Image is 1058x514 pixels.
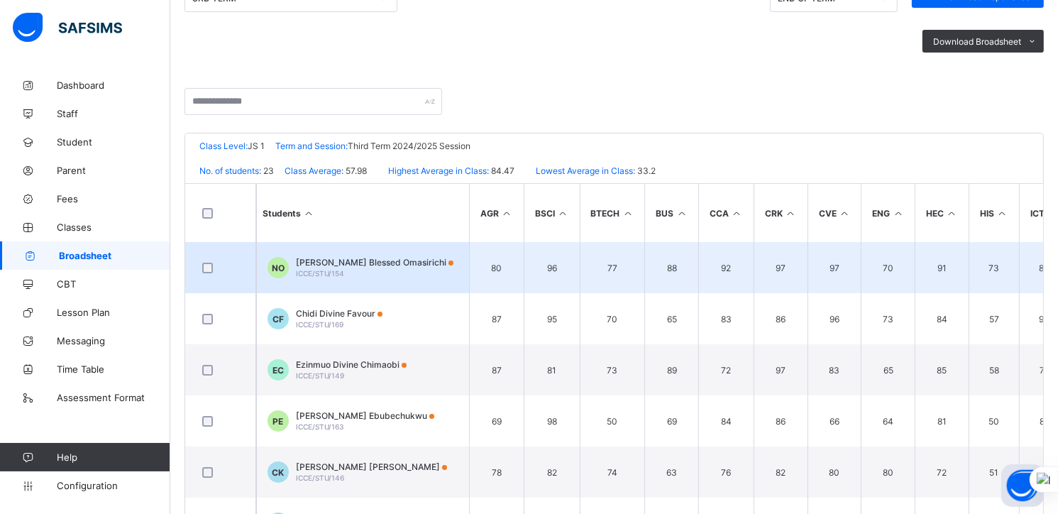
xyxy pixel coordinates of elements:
[644,293,698,344] td: 65
[915,242,969,293] td: 91
[644,184,698,242] th: BUS
[915,293,969,344] td: 84
[303,208,315,219] i: Sort Ascending
[524,242,580,293] td: 96
[808,293,861,344] td: 96
[946,208,958,219] i: Sort in Ascending Order
[915,344,969,395] td: 85
[272,263,285,273] span: NO
[892,208,904,219] i: Sort in Ascending Order
[635,165,656,176] span: 33.2
[861,242,915,293] td: 70
[57,307,170,318] span: Lesson Plan
[808,395,861,447] td: 66
[839,208,851,219] i: Sort in Ascending Order
[57,222,170,233] span: Classes
[754,184,808,242] th: CRK
[969,344,1019,395] td: 58
[272,365,284,376] span: EC
[808,184,861,242] th: CVE
[199,141,248,151] span: Class Level:
[698,184,754,242] th: CCA
[524,395,580,447] td: 98
[698,293,754,344] td: 83
[57,480,170,491] span: Configuration
[731,208,743,219] i: Sort in Ascending Order
[469,293,524,344] td: 87
[285,165,343,176] span: Class Average:
[698,447,754,498] td: 76
[969,293,1019,344] td: 57
[785,208,797,219] i: Sort in Ascending Order
[580,293,645,344] td: 70
[580,344,645,395] td: 73
[296,359,407,370] span: Ezinmuo Divine Chimaobi
[469,242,524,293] td: 80
[861,344,915,395] td: 65
[915,184,969,242] th: HEC
[296,422,343,431] span: ICCE/STU/163
[469,447,524,498] td: 78
[754,447,808,498] td: 82
[698,242,754,293] td: 92
[808,344,861,395] td: 83
[275,141,348,151] span: Term and Session:
[808,242,861,293] td: 97
[57,193,170,204] span: Fees
[861,184,915,242] th: ENG
[348,141,470,151] span: Third Term 2024/2025 Session
[524,293,580,344] td: 95
[915,447,969,498] td: 72
[861,395,915,447] td: 64
[296,461,447,472] span: [PERSON_NAME] [PERSON_NAME]
[524,447,580,498] td: 82
[861,293,915,344] td: 73
[996,208,1008,219] i: Sort in Ascending Order
[469,344,524,395] td: 87
[622,208,634,219] i: Sort in Ascending Order
[57,363,170,375] span: Time Table
[915,395,969,447] td: 81
[261,165,274,176] span: 23
[524,344,580,395] td: 81
[676,208,688,219] i: Sort in Ascending Order
[1001,464,1044,507] button: Open asap
[57,108,170,119] span: Staff
[272,314,284,324] span: CF
[557,208,569,219] i: Sort in Ascending Order
[296,320,343,329] span: ICCE/STU/169
[580,395,645,447] td: 50
[296,371,344,380] span: ICCE/STU/149
[388,165,489,176] span: Highest Average in Class:
[698,395,754,447] td: 84
[580,242,645,293] td: 77
[644,344,698,395] td: 89
[469,184,524,242] th: AGR
[57,335,170,346] span: Messaging
[343,165,367,176] span: 57.98
[524,184,580,242] th: BSCI
[273,416,284,427] span: PE
[57,452,170,463] span: Help
[969,395,1019,447] td: 50
[969,447,1019,498] td: 51
[861,447,915,498] td: 80
[57,392,170,403] span: Assessment Format
[808,447,861,498] td: 80
[57,136,170,148] span: Student
[248,141,265,151] span: JS 1
[59,250,170,261] span: Broadsheet
[501,208,513,219] i: Sort in Ascending Order
[272,467,285,478] span: CK
[644,395,698,447] td: 69
[199,165,261,176] span: No. of students:
[296,308,382,319] span: Chidi Divine Favour
[754,344,808,395] td: 97
[754,293,808,344] td: 86
[969,242,1019,293] td: 73
[698,344,754,395] td: 72
[754,242,808,293] td: 97
[644,242,698,293] td: 88
[256,184,469,242] th: Students
[489,165,514,176] span: 84.47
